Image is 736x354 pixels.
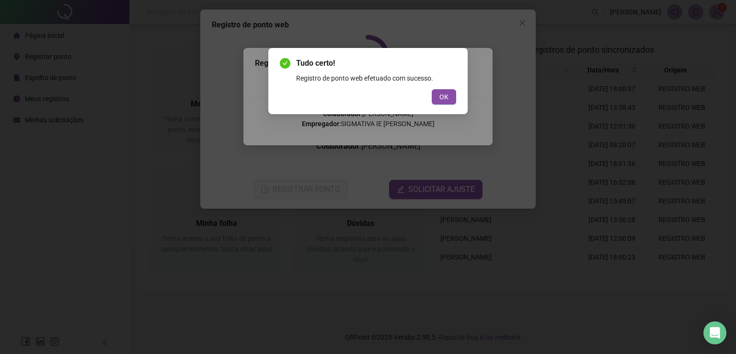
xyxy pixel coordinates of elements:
div: Registro de ponto web efetuado com sucesso. [296,73,456,83]
span: check-circle [280,58,290,69]
button: OK [432,89,456,105]
span: OK [439,92,448,102]
div: Open Intercom Messenger [703,321,726,344]
span: Tudo certo! [296,58,456,69]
